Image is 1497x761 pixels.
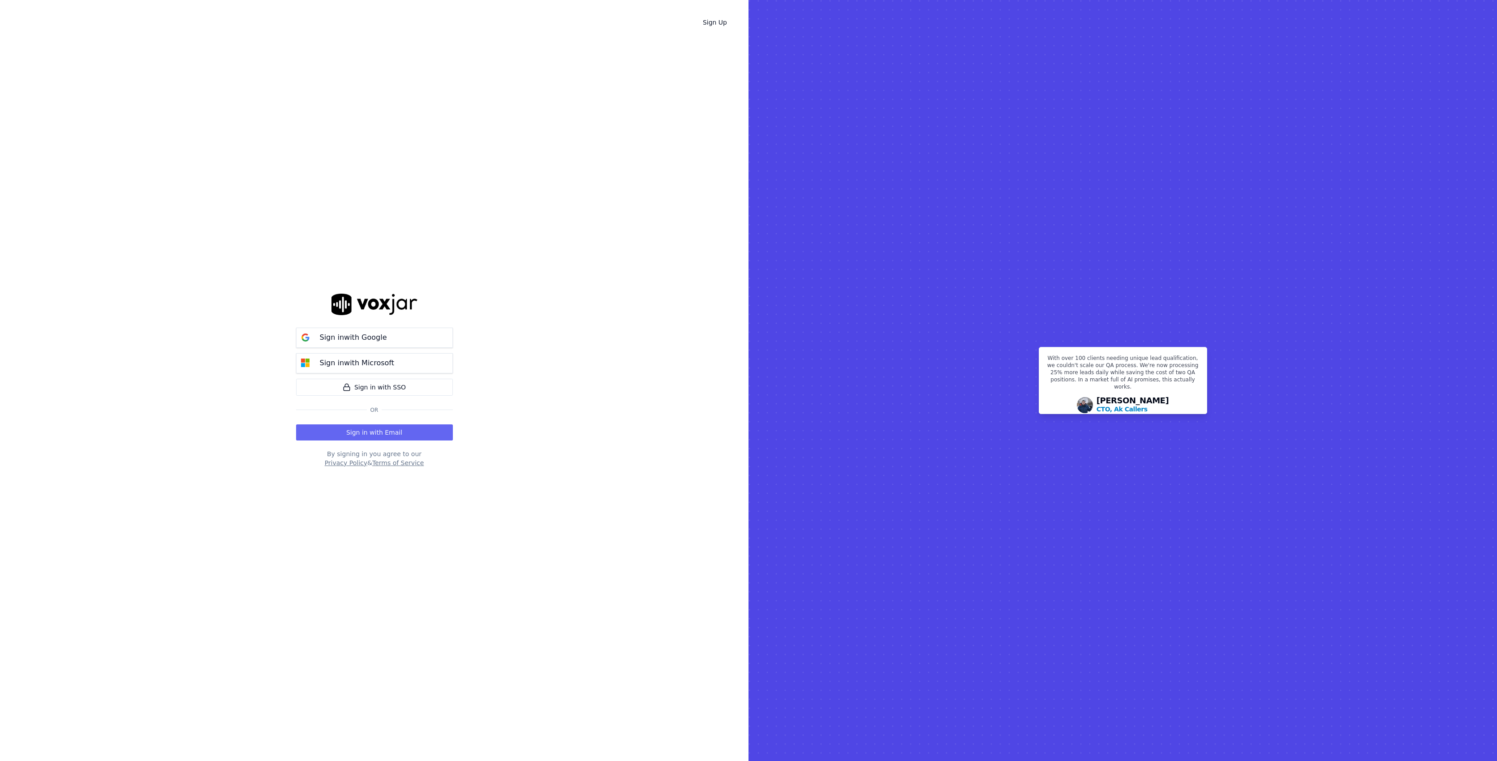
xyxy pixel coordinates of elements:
[297,329,314,346] img: google Sign in button
[696,14,734,30] a: Sign Up
[296,424,453,440] button: Sign in with Email
[297,354,314,372] img: microsoft Sign in button
[1077,397,1093,413] img: Avatar
[367,406,382,414] span: Or
[296,353,453,373] button: Sign inwith Microsoft
[1097,397,1169,414] div: [PERSON_NAME]
[1045,355,1201,394] p: With over 100 clients needing unique lead qualification, we couldn't scale our QA process. We're ...
[296,379,453,396] a: Sign in with SSO
[1097,405,1148,414] p: CTO, Ak Callers
[331,294,417,315] img: logo
[325,458,367,467] button: Privacy Policy
[320,358,394,368] p: Sign in with Microsoft
[296,449,453,467] div: By signing in you agree to our &
[372,458,424,467] button: Terms of Service
[296,328,453,348] button: Sign inwith Google
[320,332,387,343] p: Sign in with Google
